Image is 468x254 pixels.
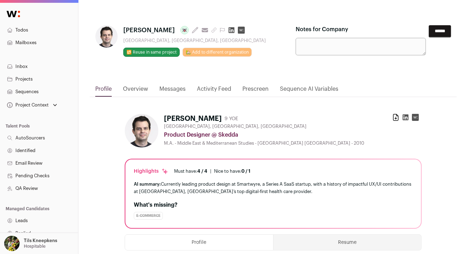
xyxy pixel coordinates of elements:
[197,169,207,173] span: 4 / 4
[164,131,422,139] div: Product Designer @ Skedda
[95,85,112,97] a: Profile
[125,114,158,147] img: 4c4e3325860deeccacd0479c0e1cc89794cf5ac4b49f8b27379bef25d82143ee.jpg
[134,168,168,175] div: Highlights
[241,169,250,173] span: 0 / 1
[123,85,148,97] a: Overview
[24,243,46,249] p: Hospitable
[123,48,180,57] button: 🔂 Reuse in same project
[164,114,222,124] h1: [PERSON_NAME]
[134,212,163,220] div: E-commerce
[164,140,422,146] div: M.A. - Middle East & Mediterranean Studies - [GEOGRAPHIC_DATA] [GEOGRAPHIC_DATA] - 2010
[4,236,20,251] img: 6689865-medium_jpg
[24,238,57,243] p: Tils Kneepkens
[6,100,58,110] button: Open dropdown
[280,85,338,97] a: Sequence AI Variables
[6,102,49,108] div: Project Context
[183,48,252,57] a: 🏡 Add to different organization
[95,25,118,48] img: 4c4e3325860deeccacd0479c0e1cc89794cf5ac4b49f8b27379bef25d82143ee.jpg
[214,169,250,174] div: Nice to have:
[159,85,186,97] a: Messages
[123,38,266,43] div: [GEOGRAPHIC_DATA], [GEOGRAPHIC_DATA], [GEOGRAPHIC_DATA]
[197,85,231,97] a: Activity Feed
[3,7,24,21] img: Wellfound
[174,169,207,174] div: Must have:
[134,201,413,209] h2: What's missing?
[174,169,250,174] ul: |
[296,25,348,34] label: Notes for Company
[225,115,238,122] div: 9 YOE
[134,182,161,186] span: AI summary:
[274,235,421,250] button: Resume
[164,124,307,129] span: [GEOGRAPHIC_DATA], [GEOGRAPHIC_DATA], [GEOGRAPHIC_DATA]
[3,236,58,251] button: Open dropdown
[123,25,175,35] span: [PERSON_NAME]
[242,85,269,97] a: Prescreen
[134,180,413,195] div: Currently leading product design at Smartwyre, a Series A SaaS startup, with a history of impactf...
[125,235,273,250] button: Profile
